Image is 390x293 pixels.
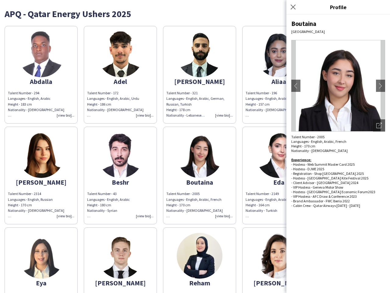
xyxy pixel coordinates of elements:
img: thumb-496e2a89-a99d-47c4-93e3-aa2961131a26.png [177,31,222,77]
span: - Brand Ambassador - FWC Iberia 2022 [291,199,350,203]
span: Talent Number - 2314 [8,191,41,196]
div: Boutaina [166,179,233,185]
div: Open photos pop-in [373,119,385,132]
div: [GEOGRAPHIC_DATA] [291,29,385,34]
img: thumb-e4113425-5afa-4119-9bfc-ab93567e8ec3.png [177,132,222,178]
span: Talent Number - 294 [8,91,39,95]
div: [PERSON_NAME] [87,280,154,286]
img: thumb-b083d176-5831-489b-b25d-683b51895855.png [18,132,64,178]
div: Boutaina [291,20,385,28]
div: [PERSON_NAME] [246,280,312,286]
div: Abdalla [8,79,74,84]
span: Talent Number - 196 Languages - English, Arabic Height - 157 cm Nationality - [DEMOGRAPHIC_DATA] [246,91,302,118]
div: [PERSON_NAME] [8,179,74,185]
span: Languages - English, Arabic, Urdu Height - 186 cm [87,96,139,106]
p: - Hostess - DJWE 2025 [291,167,385,171]
div: Talent Number - 2005 [291,135,385,139]
img: Crew avatar or photo [291,40,385,132]
p: - Hostess - [GEOGRAPHIC_DATA] Kite Festival 2025 [291,176,385,180]
span: Talent Number - 172 [87,91,119,95]
span: Height - 183 cm [8,102,32,107]
span: Talent Number - 321 Languages - English, Arabic, German, Russian, Turkish Height - 178 cm Nationa... [166,91,225,118]
p: - VIP Hostess - Geneva Motor Show 2023 [291,185,385,203]
p: - Registration - Shop [GEOGRAPHIC_DATA] 2025 [291,171,385,176]
img: thumb-6665b35a09934.jpeg [97,31,143,77]
p: - Client Advisor - [GEOGRAPHIC_DATA] 2024 [291,180,385,185]
span: Nationality - Turkish [246,208,277,213]
div: Aliaa [246,79,312,84]
span: Languages - English, Arabic, French Height - 170 cm Nationality - [DEMOGRAPHIC_DATA] [291,139,348,153]
img: thumb-ec3047b5-4fb5-48fc-a1c0-6fc59cbcdf6c.png [97,233,143,279]
h3: Profile [286,3,390,11]
img: thumb-e61f9c85-7fd5-47f9-b524-67d8794aca7f.png [18,31,64,77]
p: - Cabin Crew - Qatar Airways [DATE] - [DATE] [291,203,385,208]
span: Languages - English, Arabic, Turkish [246,197,301,202]
span: Nationality - [DEMOGRAPHIC_DATA] [87,107,144,112]
div: Reham [166,280,233,286]
span: Nationality - [DEMOGRAPHIC_DATA] [8,107,64,112]
img: thumb-20999c56-5060-4333-9661-14787d279a62.png [18,233,64,279]
p: - Hostess - Web Summit Master Card 2025 [291,162,385,167]
span: Talent Number - 43 Languages - English, Arabic Height - 180 cm Nationality - Syrian [87,191,130,218]
div: Eda [246,179,312,185]
span: Height - 164 cm [246,203,270,207]
div: Beshr [87,179,154,185]
img: thumb-76f2cc35-27c9-4841-ba5a-f65f1dcadd36.png [97,132,143,178]
img: thumb-4597d15d-2efd-424b-afc5-2d5196827ed2.png [256,233,302,279]
div: Talent Number - 2005 [166,191,233,197]
span: Languages - English, Arabic [8,96,51,101]
b: Experience: [291,157,311,162]
img: thumb-0d4337e6-1892-4017-a1cd-84c876770e08.png [256,31,302,77]
img: thumb-e1438d06-3729-40c7-a654-10c929cb22c5.png [256,132,302,178]
span: - Hostess - [GEOGRAPHIC_DATA] Economic Forum [291,190,368,194]
span: - VIP Hostess - AFC Draw & Conference 2023 [291,194,357,199]
div: Talent Number - 2149 [246,191,312,197]
img: thumb-68b58ad91a3d3.jpeg [177,233,222,279]
span: Languages - English, Russian Height - 170 cm Nationality - [DEMOGRAPHIC_DATA] [8,197,64,219]
div: Eya [8,280,74,286]
div: [PERSON_NAME] [166,79,233,84]
div: APQ - Qatar Energy Ushers 2025 [5,9,385,18]
span: Languages - English, Arabic, French Height - 170 cm Nationality - [DEMOGRAPHIC_DATA] [166,197,223,219]
div: Adel [87,79,154,84]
